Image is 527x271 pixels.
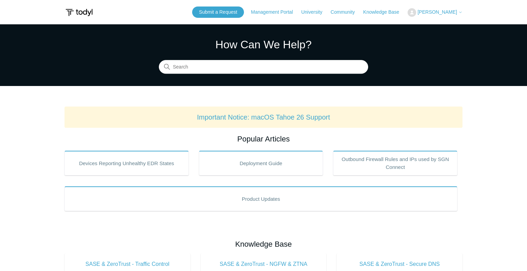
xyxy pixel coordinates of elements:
[65,151,189,175] a: Devices Reporting Unhealthy EDR States
[211,260,316,268] span: SASE & ZeroTrust - NGFW & ZTNA
[65,238,462,250] h2: Knowledge Base
[65,6,94,19] img: Todyl Support Center Help Center home page
[418,9,457,15] span: [PERSON_NAME]
[408,8,462,17] button: [PERSON_NAME]
[75,260,180,268] span: SASE & ZeroTrust - Traffic Control
[333,151,457,175] a: Outbound Firewall Rules and IPs used by SGN Connect
[363,9,406,16] a: Knowledge Base
[192,7,244,18] a: Submit a Request
[159,36,368,53] h1: How Can We Help?
[197,113,330,121] a: Important Notice: macOS Tahoe 26 Support
[199,151,323,175] a: Deployment Guide
[331,9,362,16] a: Community
[301,9,329,16] a: University
[347,260,452,268] span: SASE & ZeroTrust - Secure DNS
[65,186,457,211] a: Product Updates
[159,60,368,74] input: Search
[65,133,462,145] h2: Popular Articles
[251,9,300,16] a: Management Portal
